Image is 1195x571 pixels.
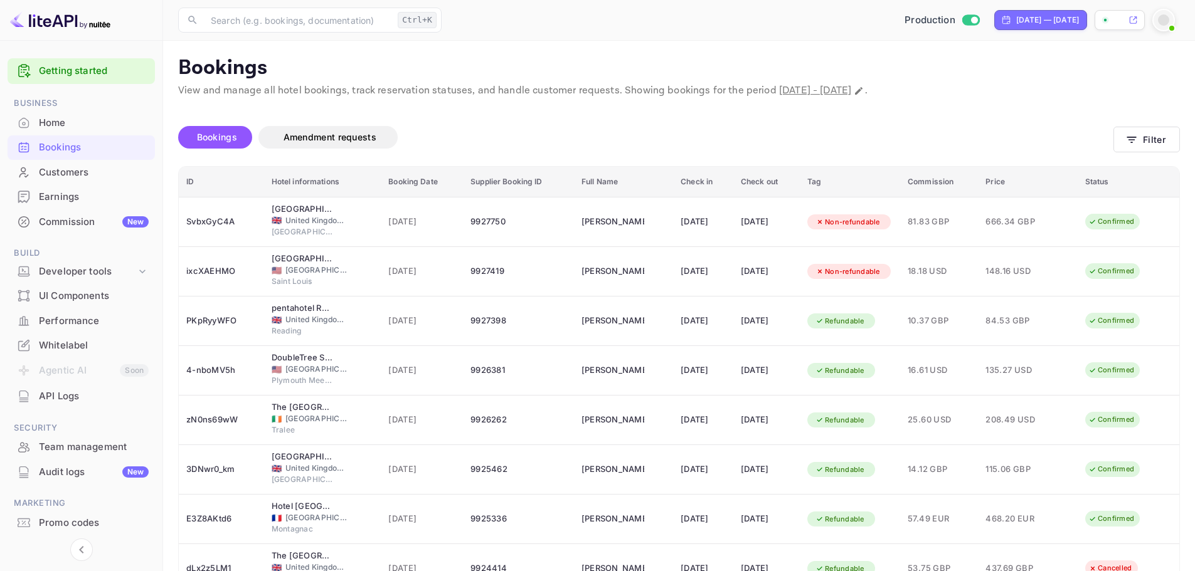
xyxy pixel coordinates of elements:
[733,167,800,197] th: Check out
[122,466,149,478] div: New
[681,509,726,529] div: [DATE]
[8,333,155,358] div: Whitelabel
[8,210,155,233] a: CommissionNew
[905,13,955,28] span: Production
[985,463,1048,476] span: 115.06 GBP
[186,261,257,281] div: ixcXAEHMO
[39,165,149,180] div: Customers
[272,216,282,224] span: United Kingdom of Great Britain and Northern Ireland
[272,415,282,423] span: Ireland
[272,451,334,463] div: Hilton Garden Inn Glasgow City Centre
[272,500,334,513] div: Hotel Les Rocailles
[681,212,726,232] div: [DATE]
[39,440,149,454] div: Team management
[272,302,334,315] div: pentahotel Reading
[388,314,455,328] span: [DATE]
[39,314,149,328] div: Performance
[985,265,1048,278] span: 148.16 USD
[1113,127,1180,152] button: Filter
[807,511,873,527] div: Refundable
[807,214,888,230] div: Non-refundable
[272,203,334,216] div: Ellenborough Park
[8,284,155,307] a: UI Components
[1080,511,1142,526] div: Confirmed
[908,413,970,427] span: 25.60 USD
[398,12,437,28] div: Ctrl+K
[681,459,726,479] div: [DATE]
[807,462,873,478] div: Refundable
[741,459,792,479] div: [DATE]
[39,465,149,479] div: Audit logs
[8,58,155,84] div: Getting started
[39,116,149,130] div: Home
[807,412,873,428] div: Refundable
[8,435,155,459] div: Team management
[574,167,673,197] th: Full Name
[908,314,970,328] span: 10.37 GBP
[39,190,149,204] div: Earnings
[272,276,334,287] span: Saint Louis
[807,313,873,329] div: Refundable
[388,215,455,229] span: [DATE]
[900,13,984,28] div: Switch to Sandbox mode
[186,360,257,380] div: 4-nboMV5h
[179,167,264,197] th: ID
[285,265,348,276] span: [GEOGRAPHIC_DATA]
[39,140,149,155] div: Bookings
[272,474,334,485] span: [GEOGRAPHIC_DATA]
[8,97,155,110] span: Business
[39,338,149,353] div: Whitelabel
[8,309,155,333] div: Performance
[388,364,455,377] span: [DATE]
[272,514,282,522] span: France
[582,410,644,430] div: Bryan Kennedy
[39,265,136,279] div: Developer tools
[197,132,237,142] span: Bookings
[272,365,282,374] span: United States of America
[1016,14,1079,26] div: [DATE] — [DATE]
[10,10,110,30] img: LiteAPI logo
[272,550,334,562] div: The Maids Head Hotel
[178,56,1180,81] p: Bookings
[284,132,376,142] span: Amendment requests
[1080,362,1142,378] div: Confirmed
[985,364,1048,377] span: 135.27 USD
[388,463,455,476] span: [DATE]
[1080,313,1142,328] div: Confirmed
[741,410,792,430] div: [DATE]
[1078,167,1180,197] th: Status
[908,463,970,476] span: 14.12 GBP
[8,460,155,483] a: Audit logsNew
[8,333,155,357] a: Whitelabel
[985,512,1048,526] span: 468.20 EUR
[122,216,149,228] div: New
[779,84,851,97] span: [DATE] - [DATE]
[470,311,566,331] div: 9927398
[388,265,455,278] span: [DATE]
[186,410,257,430] div: zN0ns69wW
[8,511,155,535] div: Promo codes
[8,384,155,407] a: API Logs
[285,314,348,325] span: United Kingdom of [GEOGRAPHIC_DATA] and [GEOGRAPHIC_DATA]
[1080,461,1142,477] div: Confirmed
[381,167,463,197] th: Booking Date
[470,509,566,529] div: 9925336
[985,413,1048,427] span: 208.49 USD
[1080,214,1142,229] div: Confirmed
[582,509,644,529] div: Marie Ruttiens
[39,215,149,229] div: Commission
[285,215,348,226] span: United Kingdom of [GEOGRAPHIC_DATA] and [GEOGRAPHIC_DATA]
[681,311,726,331] div: [DATE]
[388,413,455,427] span: [DATE]
[272,352,334,364] div: DoubleTree Suites by Hilton Hotel Philadelphia West
[186,509,257,529] div: E3Z8AKtd6
[8,309,155,332] a: Performance
[8,160,155,185] div: Customers
[908,215,970,229] span: 81.83 GBP
[463,167,574,197] th: Supplier Booking ID
[908,265,970,278] span: 18.18 USD
[8,511,155,534] a: Promo codes
[582,311,644,331] div: Colm Murphy
[39,516,149,530] div: Promo codes
[8,460,155,485] div: Audit logsNew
